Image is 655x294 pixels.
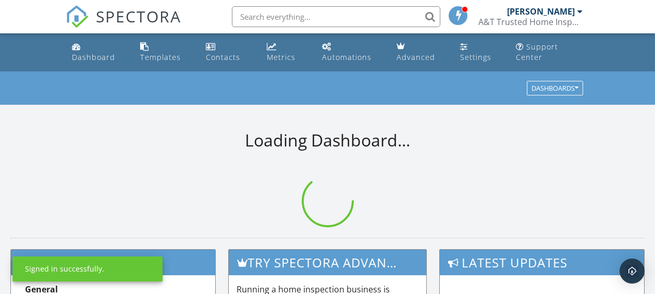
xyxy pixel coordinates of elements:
[66,14,181,36] a: SPECTORA
[440,250,644,275] h3: Latest Updates
[456,38,503,67] a: Settings
[507,6,575,17] div: [PERSON_NAME]
[66,5,89,28] img: The Best Home Inspection Software - Spectora
[478,17,583,27] div: A&T Trusted Home Inspections
[232,6,440,27] input: Search everything...
[392,38,447,67] a: Advanced
[318,38,384,67] a: Automations (Basic)
[532,85,578,92] div: Dashboards
[263,38,310,67] a: Metrics
[322,52,372,62] div: Automations
[136,38,193,67] a: Templates
[267,52,295,62] div: Metrics
[206,52,240,62] div: Contacts
[397,52,435,62] div: Advanced
[68,38,128,67] a: Dashboard
[229,250,427,275] h3: Try spectora advanced [DATE]
[620,259,645,284] div: Open Intercom Messenger
[140,52,181,62] div: Templates
[460,52,491,62] div: Settings
[527,81,583,96] button: Dashboards
[512,38,587,67] a: Support Center
[72,52,115,62] div: Dashboard
[25,264,104,274] div: Signed in successfully.
[96,5,181,27] span: SPECTORA
[516,42,558,62] div: Support Center
[202,38,254,67] a: Contacts
[11,250,215,275] h3: Support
